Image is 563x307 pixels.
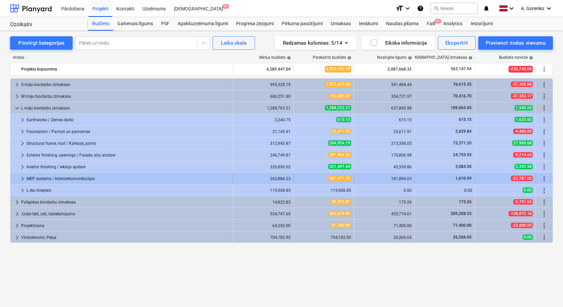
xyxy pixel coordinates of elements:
div: 455,774.01 [357,212,412,216]
div: L ēku Interjers [27,185,230,196]
span: Vairāk darbību [540,210,548,218]
div: 541,484.44 [357,82,412,87]
span: 1,610.99 [455,176,472,181]
span: 563,147.94 [450,66,472,72]
span: A. Gorenko [521,6,544,11]
span: 27,989.68 [512,140,533,146]
span: -37,353.17 [511,93,533,99]
span: help [286,56,291,60]
button: Redzamas kolonnas:5/14 [275,36,356,50]
span: keyboard_arrow_right [18,151,27,159]
span: Vairāk darbību [540,81,548,89]
a: Analytics [439,17,466,31]
div: 704,182.92 [296,235,351,240]
span: Vairāk darbību [540,233,548,242]
div: 181,894.03 [357,176,412,181]
div: Pārskatīts budžets [313,55,351,60]
div: 326,890.02 [236,165,291,169]
span: keyboard_arrow_right [13,233,21,242]
button: Eksportēt [438,36,476,50]
span: -230,745.06 [509,66,533,72]
div: Ozolkalni [10,21,80,28]
div: PSF [157,17,174,31]
span: 1,540.20 [515,105,533,111]
span: -4,466.00 [513,129,533,134]
a: Iestatījumi [466,17,497,31]
span: keyboard_arrow_right [18,163,27,171]
div: Ārējie tīkli, ceļi, labiekārtojums [21,209,230,219]
span: -23,000.00 [511,223,533,228]
div: Interior finishing / Iekšēja apdare [27,162,230,172]
div: 213,358.05 [357,141,412,146]
span: 1,288,223.31 [325,105,351,111]
span: keyboard_arrow_right [13,198,21,206]
div: Progresa ziņojumi [232,17,278,31]
span: help [467,56,473,60]
a: Pirkuma pasūtījumi [278,17,327,31]
div: 170,806.98 [357,153,412,158]
span: Vairāk darbību [540,116,548,124]
span: 5,392.58 [515,164,533,169]
span: -23,787.00 [511,176,533,181]
button: Laika skala [213,36,255,50]
div: Projekta kopsumma [21,64,230,75]
span: Vairāk darbību [540,198,548,206]
span: keyboard_arrow_right [13,81,21,89]
div: 45,559.86 [357,165,412,169]
div: Palīgēkas būvdarbu izmaksas [21,197,230,208]
div: MEP systems / Inženierkomunikācijas [27,173,230,184]
div: 26,266.65 [357,235,412,240]
span: 109,065.45 [450,105,472,110]
div: Mērķa budžets [259,55,291,60]
div: 246,749.87 [236,153,291,158]
div: Budžets [88,17,113,31]
div: 2,240.75 [236,118,291,122]
span: keyboard_arrow_right [18,116,27,124]
div: Galvenais līgums [113,17,157,31]
span: 321,497.44 [328,164,351,169]
div: 312,943.87 [236,141,291,146]
div: 4,289,447.04 [236,64,291,75]
span: 26,266.65 [452,235,472,239]
div: Foundation / Pamati un pamatnes [27,126,230,137]
span: 1,032,637.08 [325,82,351,87]
span: 71,400.00 [452,223,472,228]
span: Vairāk darbību [540,128,548,136]
div: M māju būvdarbu izmaksas [21,91,230,102]
div: Laika skala [221,39,247,47]
span: help [528,56,533,60]
span: keyboard_arrow_down [13,104,21,112]
span: help [407,56,412,60]
span: 70,416.70 [452,94,472,98]
span: keyboard_arrow_right [18,175,27,183]
span: Vairāk darbību [540,92,548,100]
div: 14,822.83 [236,200,291,205]
span: 284,954.19 [328,140,351,146]
i: keyboard_arrow_down [404,4,412,12]
span: Vairāk darbību [540,222,548,230]
span: 76,615.35 [452,82,472,87]
span: 209,208.53 [450,211,472,216]
div: 686,251.90 [236,94,291,99]
div: S māju būvdarbu izmaksas [21,79,230,90]
a: Izmaksas [327,17,355,31]
i: format_size [396,4,404,12]
div: Projektēšana [21,220,230,231]
i: notifications [483,4,490,12]
span: 73,371.35 [452,141,472,145]
span: 0.00 [523,187,533,193]
span: 615.15 [458,117,472,122]
div: L māju būvdarbu izmaksas [21,103,230,114]
span: 25,611.92 [331,129,351,134]
div: 263,884.23 [236,176,291,181]
i: keyboard_arrow_down [545,4,553,12]
span: 4,520,192.10 [325,66,351,72]
span: 9+ [435,19,441,24]
a: Ienākumi [355,17,382,31]
div: Sīkāka informācija [370,39,427,47]
div: 2,087,668.32 [357,64,412,75]
div: Pārslēgt kategorijas [18,39,65,47]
